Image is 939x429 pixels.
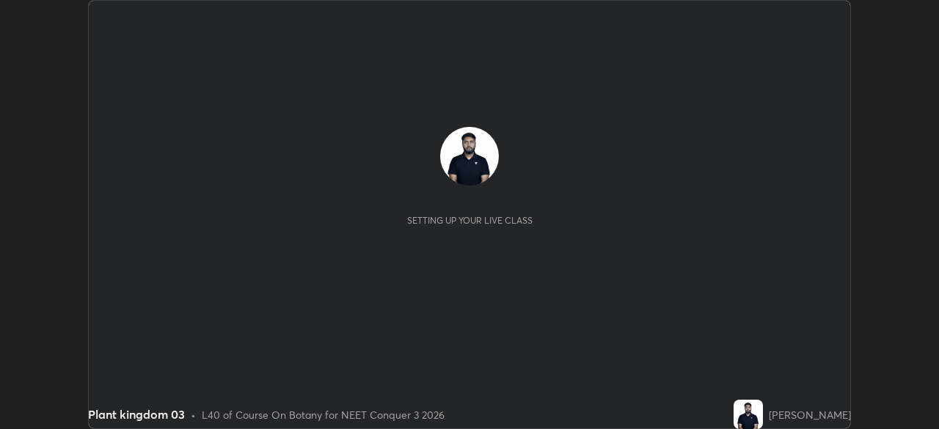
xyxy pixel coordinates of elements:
div: Plant kingdom 03 [88,406,185,423]
div: • [191,407,196,422]
img: 030e5b4cae10478b83d40f320708acab.jpg [734,400,763,429]
div: Setting up your live class [407,215,533,226]
img: 030e5b4cae10478b83d40f320708acab.jpg [440,127,499,186]
div: L40 of Course On Botany for NEET Conquer 3 2026 [202,407,445,422]
div: [PERSON_NAME] [769,407,851,422]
